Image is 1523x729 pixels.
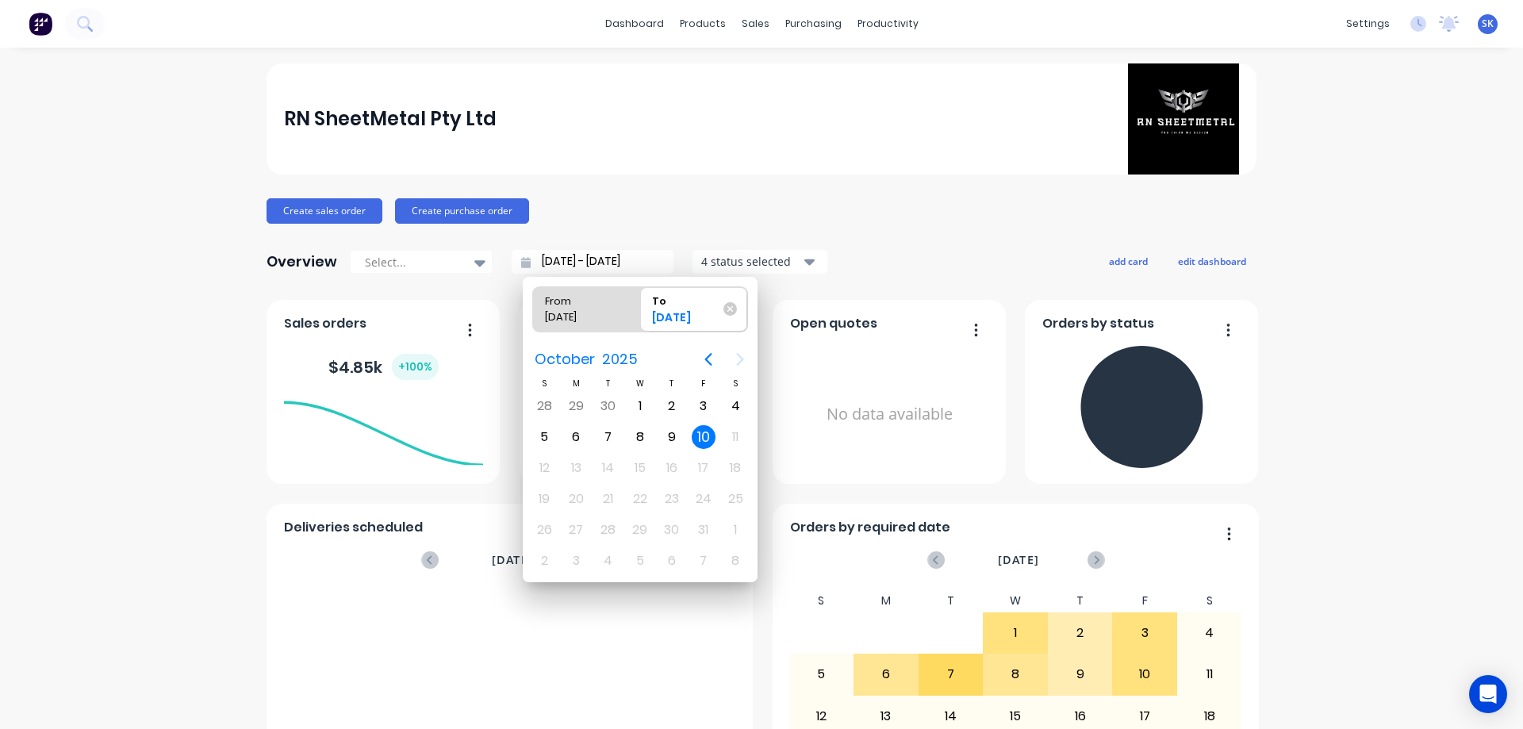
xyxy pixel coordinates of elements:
div: Sunday, September 28, 2025 [532,394,556,418]
div: 9 [1049,654,1112,694]
div: + 100 % [392,354,439,380]
div: Today, Friday, October 10, 2025 [692,425,715,449]
div: T [1048,589,1113,612]
div: F [1112,589,1177,612]
div: Thursday, October 23, 2025 [660,487,684,511]
div: sales [734,12,777,36]
button: add card [1099,251,1158,271]
div: Thursday, October 30, 2025 [660,518,684,542]
div: settings [1338,12,1398,36]
div: M [854,589,919,612]
div: Saturday, October 4, 2025 [723,394,747,418]
div: S [719,377,751,390]
div: 4 status selected [701,253,801,270]
div: Monday, September 29, 2025 [564,394,588,418]
div: M [560,377,592,390]
div: No data available [790,340,989,489]
div: Wednesday, October 29, 2025 [628,518,652,542]
div: Tuesday, September 30, 2025 [596,394,620,418]
div: products [672,12,734,36]
div: Thursday, October 16, 2025 [660,456,684,480]
button: Next page [724,343,756,375]
div: Overview [267,246,337,278]
div: Monday, October 6, 2025 [564,425,588,449]
div: purchasing [777,12,850,36]
div: Thursday, October 9, 2025 [660,425,684,449]
div: Thursday, October 2, 2025 [660,394,684,418]
div: 3 [1113,613,1176,653]
div: 6 [854,654,918,694]
div: Monday, October 13, 2025 [564,456,588,480]
span: Sales orders [284,314,366,333]
span: Open quotes [790,314,877,333]
div: Saturday, October 25, 2025 [723,487,747,511]
div: Sunday, October 5, 2025 [532,425,556,449]
button: Create purchase order [395,198,529,224]
div: From [539,287,620,309]
button: Create sales order [267,198,382,224]
span: Orders by required date [790,518,950,537]
div: RN SheetMetal Pty Ltd [284,103,497,135]
a: dashboard [597,12,672,36]
div: T [656,377,688,390]
div: Wednesday, November 5, 2025 [628,549,652,573]
div: 5 [790,654,854,694]
div: S [528,377,560,390]
div: 7 [919,654,983,694]
div: Monday, November 3, 2025 [564,549,588,573]
button: 4 status selected [692,250,827,274]
div: Tuesday, October 7, 2025 [596,425,620,449]
div: S [1177,589,1242,612]
div: Friday, October 17, 2025 [692,456,715,480]
div: 4 [1178,613,1241,653]
button: Previous page [692,343,724,375]
div: T [919,589,984,612]
div: F [688,377,719,390]
div: 11 [1178,654,1241,694]
div: $ 4.85k [328,354,439,380]
div: Sunday, October 12, 2025 [532,456,556,480]
span: October [531,345,598,374]
span: Orders by status [1042,314,1154,333]
div: Saturday, October 18, 2025 [723,456,747,480]
div: Wednesday, October 15, 2025 [628,456,652,480]
div: [DATE] [646,309,727,332]
div: Tuesday, October 28, 2025 [596,518,620,542]
div: Tuesday, November 4, 2025 [596,549,620,573]
div: S [789,589,854,612]
div: Sunday, October 19, 2025 [532,487,556,511]
div: Saturday, November 1, 2025 [723,518,747,542]
div: Thursday, November 6, 2025 [660,549,684,573]
div: Tuesday, October 21, 2025 [596,487,620,511]
div: W [983,589,1048,612]
span: 2025 [598,345,641,374]
div: Saturday, October 11, 2025 [723,425,747,449]
div: [DATE] [539,309,620,332]
div: Saturday, November 8, 2025 [723,549,747,573]
div: 8 [984,654,1047,694]
div: Wednesday, October 1, 2025 [628,394,652,418]
img: Factory [29,12,52,36]
div: 2 [1049,613,1112,653]
div: Sunday, October 26, 2025 [532,518,556,542]
img: RN SheetMetal Pty Ltd [1128,63,1239,175]
div: 10 [1113,654,1176,694]
span: SK [1482,17,1494,31]
button: October2025 [524,345,647,374]
div: Friday, November 7, 2025 [692,549,715,573]
span: [DATE] [998,551,1039,569]
div: 1 [984,613,1047,653]
button: edit dashboard [1168,251,1256,271]
div: Tuesday, October 14, 2025 [596,456,620,480]
div: productivity [850,12,926,36]
div: Friday, October 3, 2025 [692,394,715,418]
div: Sunday, November 2, 2025 [532,549,556,573]
div: Wednesday, October 22, 2025 [628,487,652,511]
div: Wednesday, October 8, 2025 [628,425,652,449]
div: W [624,377,656,390]
div: Monday, October 20, 2025 [564,487,588,511]
div: To [646,287,727,309]
div: T [592,377,623,390]
div: Open Intercom Messenger [1469,675,1507,713]
div: Monday, October 27, 2025 [564,518,588,542]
